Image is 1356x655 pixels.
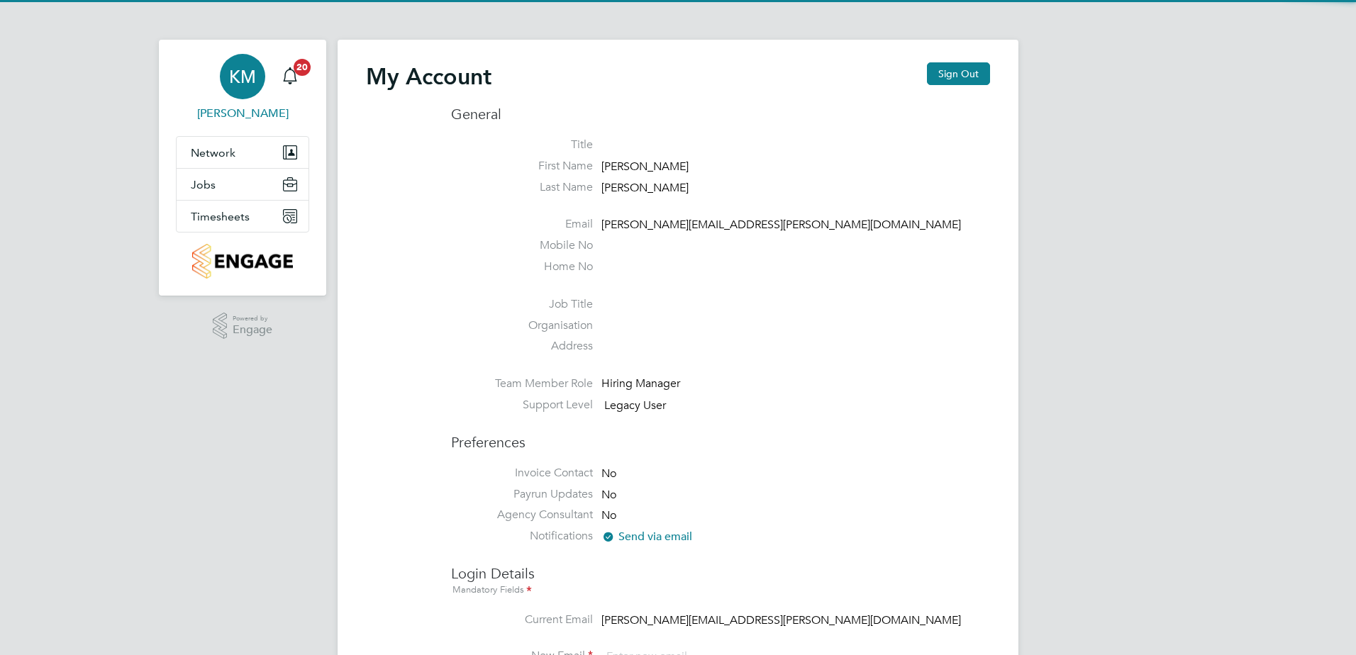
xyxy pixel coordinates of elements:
[451,398,593,413] label: Support Level
[451,466,593,481] label: Invoice Contact
[176,54,309,122] a: KM[PERSON_NAME]
[177,137,309,168] button: Network
[451,105,990,123] h3: General
[601,159,689,174] span: [PERSON_NAME]
[451,339,593,354] label: Address
[294,59,311,76] span: 20
[177,201,309,232] button: Timesheets
[451,376,593,391] label: Team Member Role
[451,583,990,598] div: Mandatory Fields
[451,419,990,452] h3: Preferences
[451,238,593,253] label: Mobile No
[276,54,304,99] a: 20
[451,318,593,333] label: Organisation
[192,244,292,279] img: countryside-properties-logo-retina.png
[366,62,491,91] h2: My Account
[451,180,593,195] label: Last Name
[601,509,616,523] span: No
[927,62,990,85] button: Sign Out
[233,324,272,336] span: Engage
[451,487,593,502] label: Payrun Updates
[451,529,593,544] label: Notifications
[601,218,961,233] span: [PERSON_NAME][EMAIL_ADDRESS][PERSON_NAME][DOMAIN_NAME]
[601,530,692,544] span: Send via email
[176,105,309,122] span: Kyle Munden
[451,217,593,232] label: Email
[451,138,593,152] label: Title
[604,398,666,413] span: Legacy User
[229,67,256,86] span: KM
[451,612,593,627] label: Current Email
[451,508,593,522] label: Agency Consultant
[451,159,593,174] label: First Name
[601,613,961,627] span: [PERSON_NAME][EMAIL_ADDRESS][PERSON_NAME][DOMAIN_NAME]
[191,210,250,223] span: Timesheets
[601,466,616,481] span: No
[451,550,990,598] h3: Login Details
[177,169,309,200] button: Jobs
[601,181,689,195] span: [PERSON_NAME]
[451,297,593,312] label: Job Title
[451,259,593,274] label: Home No
[601,376,736,391] div: Hiring Manager
[601,488,616,502] span: No
[176,244,309,279] a: Go to home page
[233,313,272,325] span: Powered by
[191,178,216,191] span: Jobs
[213,313,273,340] a: Powered byEngage
[191,146,235,159] span: Network
[159,40,326,296] nav: Main navigation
